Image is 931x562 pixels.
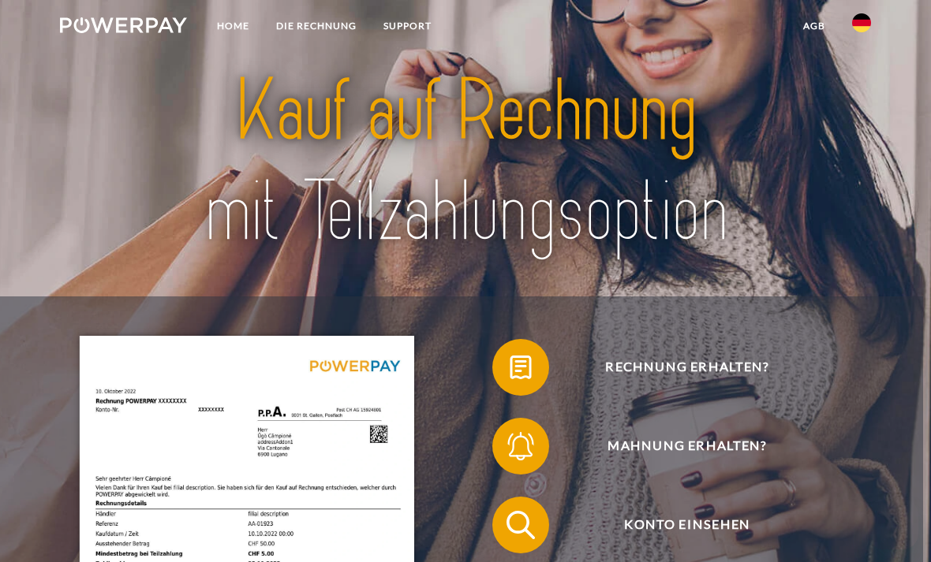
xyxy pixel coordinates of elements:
a: agb [790,12,839,40]
span: Konto einsehen [513,497,861,553]
img: logo-powerpay-white.svg [60,17,187,33]
a: Mahnung erhalten? [472,415,882,478]
a: Konto einsehen [472,493,882,556]
img: qb_bill.svg [503,350,538,385]
span: Mahnung erhalten? [513,418,861,475]
a: Home [204,12,263,40]
a: Rechnung erhalten? [472,336,882,399]
iframe: Schaltfläche zum Öffnen des Messaging-Fensters [868,499,918,549]
span: Rechnung erhalten? [513,339,861,396]
img: title-powerpay_de.svg [142,56,790,266]
img: qb_bell.svg [503,429,538,464]
button: Mahnung erhalten? [492,418,862,475]
a: SUPPORT [370,12,445,40]
button: Rechnung erhalten? [492,339,862,396]
img: qb_search.svg [503,508,538,543]
button: Konto einsehen [492,497,862,553]
img: de [852,13,871,32]
a: DIE RECHNUNG [263,12,370,40]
